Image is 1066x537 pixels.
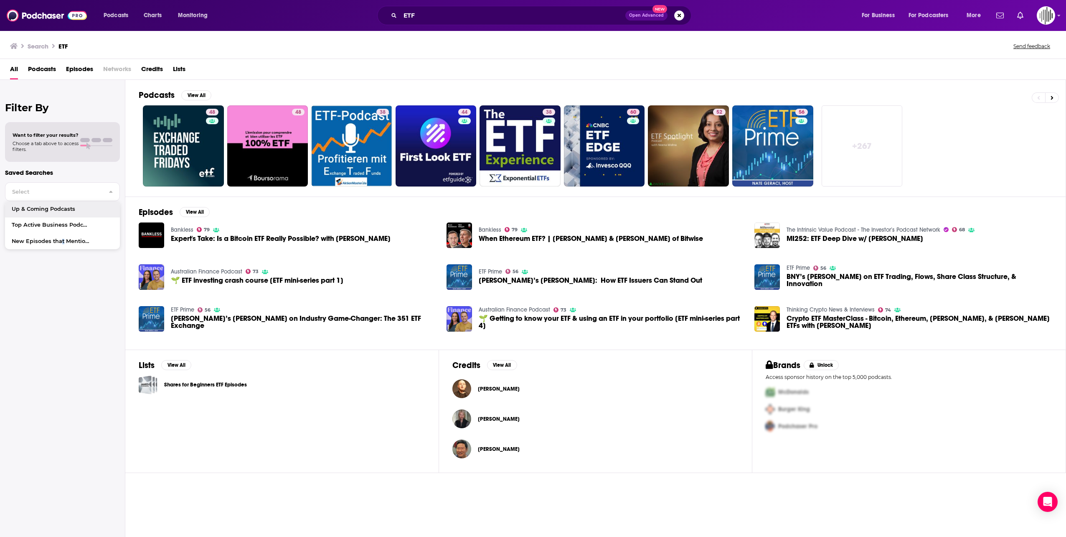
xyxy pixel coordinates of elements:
a: 79 [197,227,210,232]
a: Lists [173,62,185,79]
a: Arro’s Alexandra Levis: How ETF Issuers Can Stand Out [447,264,472,290]
img: BNY’s Ben Slavin on ETF Trading, Flows, Share Class Structure, & Innovation [754,264,780,290]
a: CreditsView All [452,360,517,371]
a: Crypto ETF MasterClass - Bitcoin, Ethereum, Solana, & XRP ETFs with Nate Geraci [787,315,1052,329]
h2: Credits [452,360,480,371]
a: 44 [458,109,471,115]
a: Samara Cohen [478,416,520,422]
img: Samara Cohen [452,409,471,428]
a: 73 [553,307,567,312]
button: Paul KimPaul Kim [452,436,739,463]
a: 56 [505,269,519,274]
button: Samara CohenSamara Cohen [452,406,739,432]
a: 56 [732,105,813,187]
a: Show notifications dropdown [993,8,1007,23]
p: Saved Searches [5,169,120,176]
a: Thinking Crypto News & Interviews [787,306,875,313]
span: 44 [462,108,467,117]
img: Second Pro Logo [762,401,778,418]
a: 38 [311,105,392,187]
span: BNY’s [PERSON_NAME] on ETF Trading, Flows, Share Class Structure, & Innovation [787,273,1052,287]
span: Networks [103,62,131,79]
span: 73 [561,308,566,312]
span: Burger King [778,406,810,413]
input: Search podcasts, credits, & more... [400,9,625,22]
span: 74 [885,308,891,312]
div: Search podcasts, credits, & more... [385,6,699,25]
span: New [652,5,668,13]
span: 56 [205,308,211,312]
a: 56 [813,266,827,271]
a: 52 [713,109,726,115]
a: Bankless [171,226,193,233]
span: [PERSON_NAME] [478,446,520,453]
img: User Profile [1037,6,1055,25]
a: +267 [822,105,903,187]
img: 🌱 Getting to know your ETF & using an ETF in your portfolio [ETF mini-series part 4] [447,306,472,332]
a: Dave Nadig [478,386,520,392]
span: Crypto ETF MasterClass - Bitcoin, Ethereum, [PERSON_NAME], & [PERSON_NAME] ETFs with [PERSON_NAME] [787,315,1052,329]
a: Australian Finance Podcast [479,306,550,313]
span: 48 [209,108,215,117]
span: [PERSON_NAME]’s [PERSON_NAME]: How ETF Issuers Can Stand Out [479,277,702,284]
a: Episodes [66,62,93,79]
img: First Pro Logo [762,384,778,401]
a: Charts [138,9,167,22]
a: Credits [141,62,163,79]
img: Paul Kim [452,440,471,458]
span: Open Advanced [629,13,664,18]
img: Expert's Take: Is a Bitcoin ETF Really Possible? with James Seyffart [139,222,164,248]
a: MI252: ETF Deep Dive w/ Andrew Kadjeski [787,235,923,242]
a: Australian Finance Podcast [171,268,242,275]
a: Cambria’s Meb Faber on Industry Game-Changer: The 351 ETF Exchange [139,306,164,332]
a: EpisodesView All [139,207,210,217]
a: 48 [227,105,308,187]
span: 56 [799,108,805,117]
a: 60 [627,109,640,115]
span: Podcasts [104,10,128,21]
span: All [10,62,18,79]
button: View All [181,90,211,100]
a: 68 [952,227,965,232]
button: open menu [961,9,991,22]
span: 56 [820,266,826,270]
span: 60 [630,108,636,117]
h3: Search [28,42,48,50]
a: The Intrinsic Value Podcast - The Investor’s Podcast Network [787,226,940,233]
a: ETF Prime [479,268,502,275]
a: Shares for Beginners ETF Episodes [139,376,157,394]
img: MI252: ETF Deep Dive w/ Andrew Kadjeski [754,222,780,248]
a: 🌱 Getting to know your ETF & using an ETF in your portfolio [ETF mini-series part 4] [479,315,744,329]
span: Expert's Take: Is a Bitcoin ETF Really Possible? with [PERSON_NAME] [171,235,391,242]
span: More [967,10,981,21]
a: Show notifications dropdown [1014,8,1027,23]
button: Show profile menu [1037,6,1055,25]
span: Top Active Business Podcasts [12,222,92,228]
h3: ETF [58,42,68,50]
div: Open Intercom Messenger [1038,492,1058,512]
span: 52 [716,108,722,117]
a: 🌱 ETF investing crash course [ETF mini-series part 1] [171,277,343,284]
a: 56 [198,307,211,312]
a: Expert's Take: Is a Bitcoin ETF Really Possible? with James Seyffart [171,235,391,242]
img: 🌱 ETF investing crash course [ETF mini-series part 1] [139,264,164,290]
a: Podcasts [28,62,56,79]
button: Unlock [804,360,839,370]
img: When Ethereum ETF? | Matt Hougan & Ryan Rasmussen of Bitwise [447,222,472,248]
a: 38 [480,105,561,187]
a: Crypto ETF MasterClass - Bitcoin, Ethereum, Solana, & XRP ETFs with Nate Geraci [754,306,780,332]
img: Podchaser - Follow, Share and Rate Podcasts [7,8,87,23]
h2: Brands [766,360,800,371]
span: For Podcasters [909,10,949,21]
button: View All [161,360,191,370]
